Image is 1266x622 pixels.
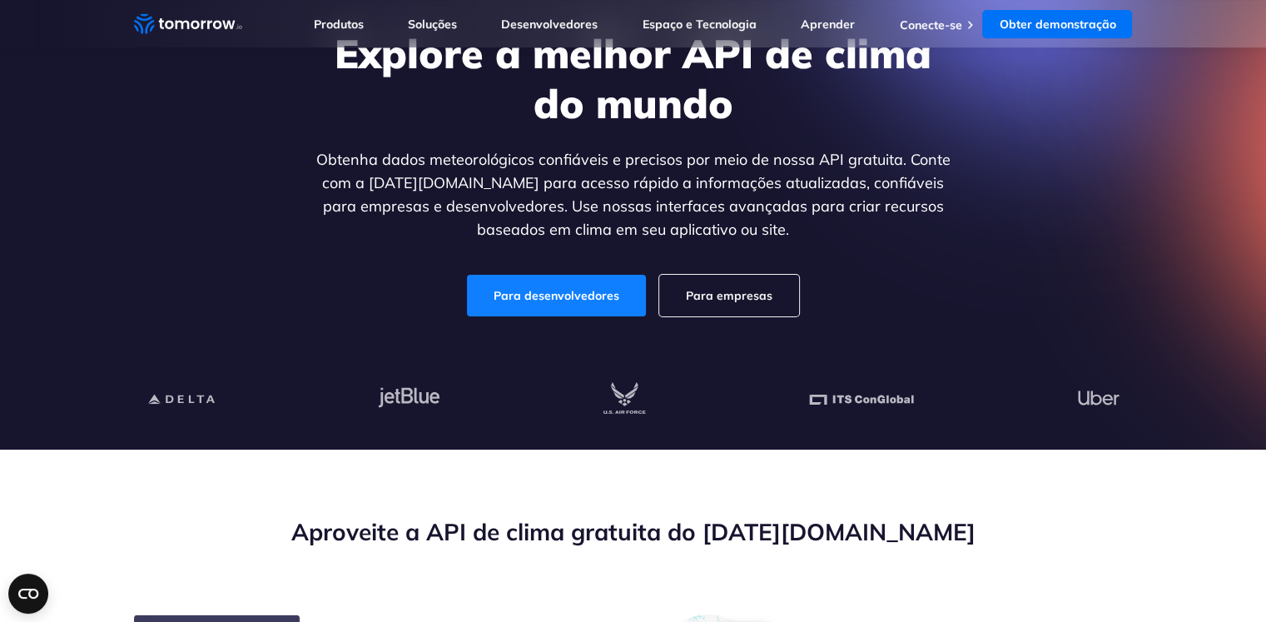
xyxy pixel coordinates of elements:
font: Aproveite a API de clima gratuita do [DATE][DOMAIN_NAME] [291,517,976,546]
a: Conecte-se [899,17,961,32]
a: Aprender [801,17,855,32]
a: Soluções [408,17,457,32]
font: Obter demonstração [999,17,1115,32]
font: Explore a melhor API de clima do mundo [335,28,931,128]
a: Para empresas [659,275,799,316]
a: Link para casa [134,12,242,37]
a: Desenvolvedores [501,17,598,32]
a: Espaço e Tecnologia [643,17,757,32]
a: Obter demonstração [982,10,1132,38]
font: Obtenha dados meteorológicos confiáveis e precisos por meio de nossa API gratuita. Conte com a [D... [316,150,951,239]
button: Open CMP widget [8,574,48,614]
font: Para empresas [686,288,772,303]
a: Para desenvolvedores [467,275,646,316]
font: Para desenvolvedores [494,288,619,303]
a: Produtos [314,17,364,32]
